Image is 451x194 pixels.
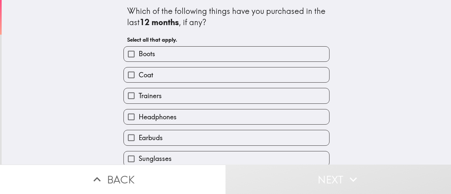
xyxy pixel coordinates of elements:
button: Next [225,165,451,194]
span: Coat [139,70,153,80]
button: Trainers [124,88,329,103]
span: Earbuds [139,133,163,142]
button: Sunglasses [124,151,329,166]
div: Which of the following things have you purchased in the last , if any? [127,6,326,28]
button: Headphones [124,109,329,124]
span: Headphones [139,112,177,122]
button: Coat [124,67,329,82]
button: Boots [124,47,329,61]
button: Earbuds [124,130,329,145]
h6: Select all that apply. [127,36,326,43]
span: Sunglasses [139,154,172,163]
span: Boots [139,49,155,58]
span: Trainers [139,91,162,100]
b: 12 months [140,17,179,27]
